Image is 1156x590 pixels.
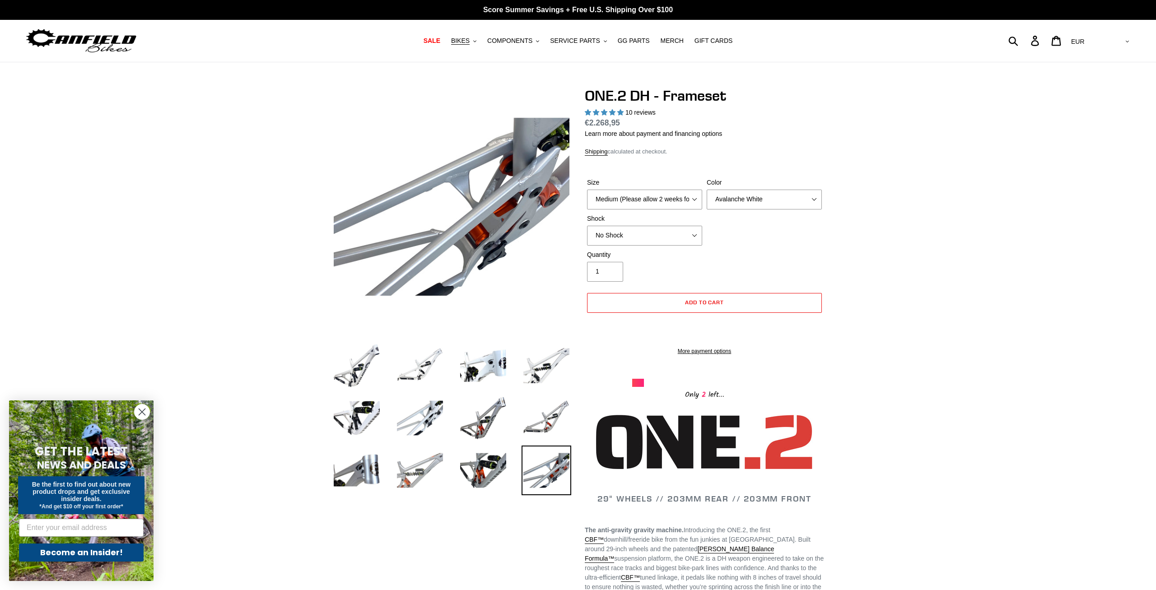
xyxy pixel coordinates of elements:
span: GG PARTS [618,37,650,45]
img: Load image into Gallery viewer, ONE.2 DH - Frameset [458,446,508,495]
a: Shipping [585,148,608,156]
a: GG PARTS [613,35,654,47]
span: 5.00 stars [585,109,625,116]
img: Load image into Gallery viewer, ONE.2 DH - Frameset [458,341,508,390]
span: SERVICE PARTS [550,37,600,45]
button: BIKES [447,35,481,47]
img: Load image into Gallery viewer, ONE.2 DH - Frameset [395,393,445,443]
button: SERVICE PARTS [545,35,611,47]
a: Learn more about payment and financing options [585,130,722,137]
span: 29" WHEELS // 203MM REAR // 203MM FRONT [597,493,811,504]
span: BIKES [451,37,470,45]
img: Load image into Gallery viewer, ONE.2 DH - Frameset [522,341,571,390]
span: Be the first to find out about new product drops and get exclusive insider deals. [32,481,131,502]
a: SALE [419,35,445,47]
img: Load image into Gallery viewer, ONE.2 DH - Frameset [522,446,571,495]
img: Load image into Gallery viewer, ONE.2 DH - Frameset [458,393,508,443]
button: Add to cart [587,293,822,313]
button: Close dialog [134,404,150,420]
div: calculated at checkout. [585,147,824,156]
label: Quantity [587,250,702,260]
span: NEWS AND DEALS [37,458,126,472]
span: €2.268,95 [585,118,620,127]
span: GIFT CARDS [695,37,733,45]
a: MERCH [656,35,688,47]
a: More payment options [587,347,822,355]
img: Canfield Bikes [25,27,138,55]
img: Load image into Gallery viewer, ONE.2 DH - Frameset [522,393,571,443]
div: Only left... [632,387,777,401]
a: CBF™ [585,536,604,544]
img: Load image into Gallery viewer, ONE.2 DH - Frameset [332,341,382,390]
img: Load image into Gallery viewer, ONE.2 DH - Frameset [332,446,382,495]
span: MERCH [661,37,684,45]
img: Load image into Gallery viewer, ONE.2 DH - Frameset [395,446,445,495]
img: Load image into Gallery viewer, ONE.2 DH - Frameset [332,393,382,443]
h1: ONE.2 DH - Frameset [585,87,824,104]
span: Add to cart [685,299,724,306]
button: COMPONENTS [483,35,544,47]
span: COMPONENTS [487,37,532,45]
label: Size [587,178,702,187]
span: GET THE LATEST [35,443,128,460]
a: CBF™ [621,574,640,582]
span: 10 reviews [625,109,656,116]
input: Enter your email address [19,519,144,537]
label: Color [707,178,822,187]
span: 2 [699,389,709,400]
img: Load image into Gallery viewer, ONE.2 DH - Frameset [395,341,445,390]
label: Shock [587,214,702,223]
span: *And get $10 off your first order* [39,503,123,510]
strong: The anti-gravity gravity machine. [585,526,684,534]
span: SALE [424,37,440,45]
iframe: PayPal-paypal [587,317,822,337]
a: GIFT CARDS [690,35,737,47]
button: Become an Insider! [19,544,144,562]
input: Search [1013,31,1036,51]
